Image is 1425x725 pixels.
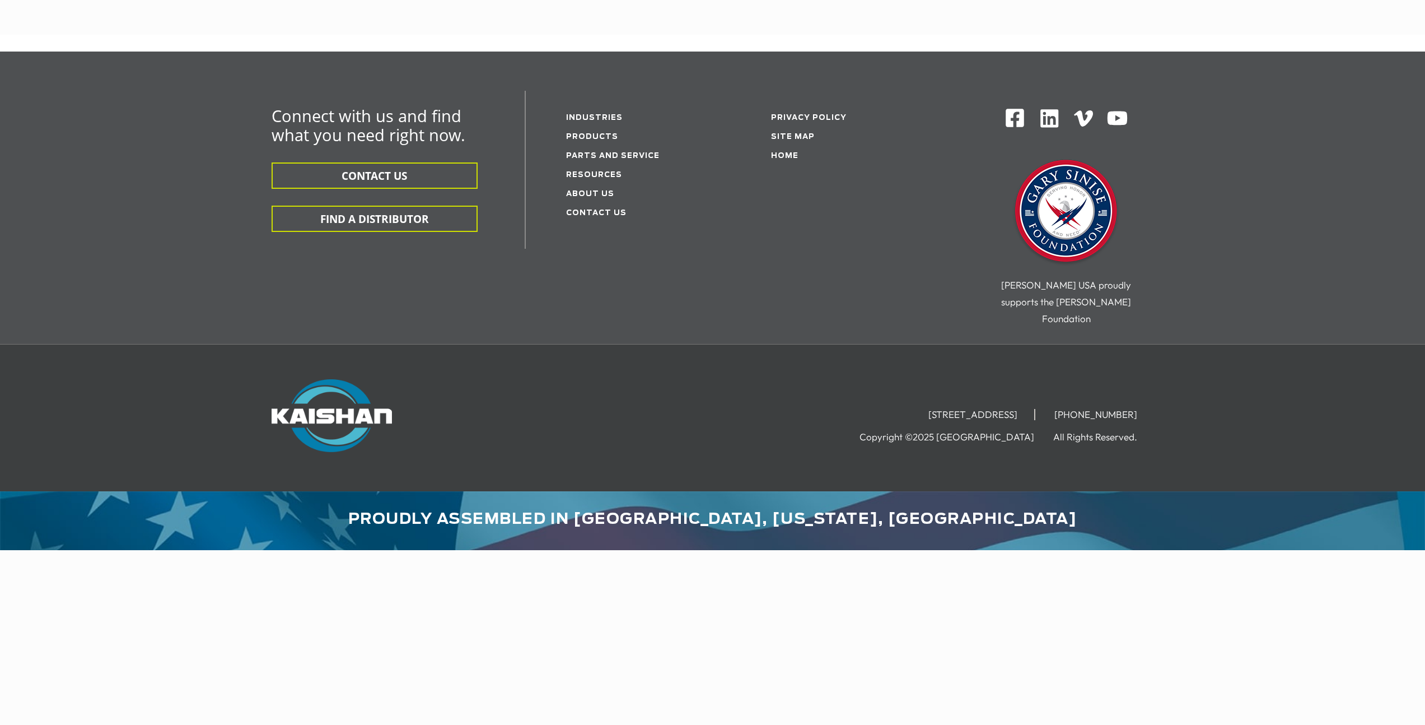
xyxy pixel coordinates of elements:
[1039,108,1060,129] img: Linkedin
[771,152,798,160] a: Home
[566,152,660,160] a: Parts and service
[1053,431,1154,443] li: All Rights Reserved.
[771,114,847,122] a: Privacy Policy
[249,491,1176,528] div: Proudly assembled in [GEOGRAPHIC_DATA], [US_STATE], [GEOGRAPHIC_DATA]
[566,210,627,217] a: Contact Us
[566,133,618,141] a: Products
[912,409,1035,420] li: [STREET_ADDRESS]
[1106,108,1128,129] img: Youtube
[859,431,1051,443] li: Copyright ©2025 [GEOGRAPHIC_DATA]
[1038,409,1154,420] li: [PHONE_NUMBER]
[272,162,478,189] button: CONTACT US
[1001,279,1131,324] span: [PERSON_NAME] USA proudly supports the [PERSON_NAME] Foundation
[272,105,465,146] span: Connect with us and find what you need right now.
[272,206,478,232] button: FIND A DISTRIBUTOR
[566,171,622,179] a: Resources
[1074,110,1093,127] img: Vimeo
[1010,156,1122,268] img: Gary Sinise Foundation
[771,133,815,141] a: Site Map
[1004,108,1025,128] img: Facebook
[272,379,392,452] img: Kaishan
[566,190,614,198] a: About Us
[566,114,623,122] a: Industries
